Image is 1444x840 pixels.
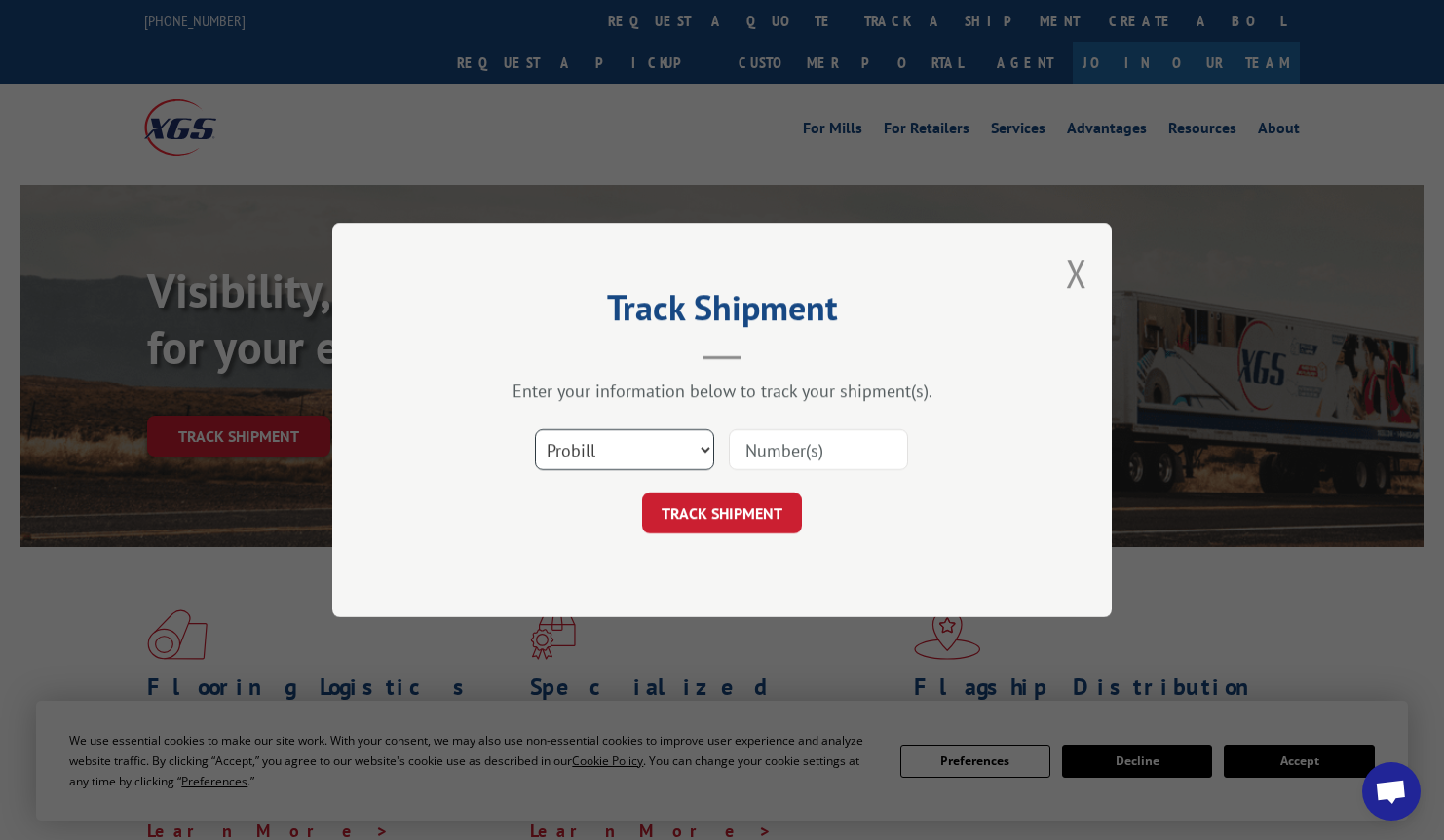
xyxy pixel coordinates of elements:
[430,294,1014,331] h2: Track Shipment
[1066,247,1087,299] button: Close modal
[1362,762,1421,821] div: Open chat
[642,493,802,533] button: TRACK SHIPMENT
[430,380,1014,402] div: Enter your information below to track your shipment(s).
[729,429,908,470] input: Number(s)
